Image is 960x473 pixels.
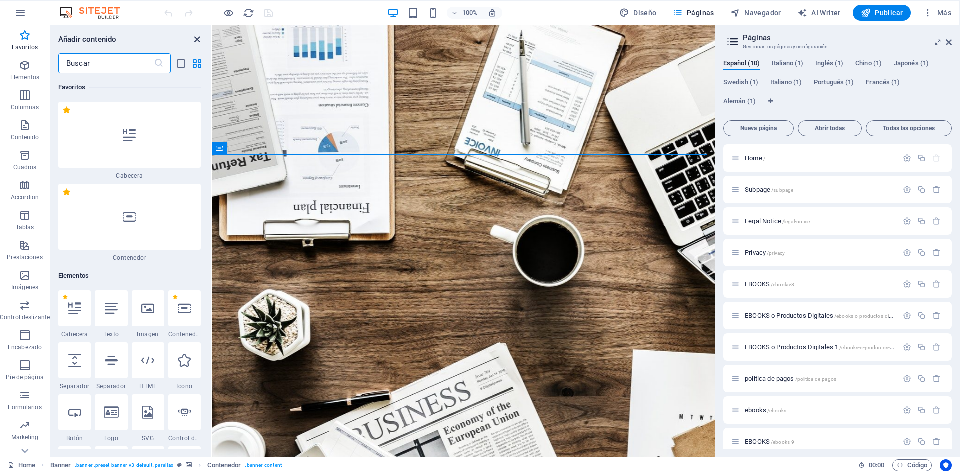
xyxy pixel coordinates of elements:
[917,343,926,351] div: Duplicar
[894,57,929,71] span: Japonés (1)
[95,434,127,442] span: Logo
[57,7,132,19] img: Editor Logo
[767,250,785,256] span: /privacy
[745,343,913,351] span: EBOOKS o Productos Digitales 1
[903,248,911,257] div: Configuración
[168,342,201,390] div: Icono
[11,283,38,291] p: Imágenes
[488,8,497,17] i: Al redimensionar, ajustar el nivel de zoom automáticamente para ajustarse al dispositivo elegido.
[728,125,789,131] span: Nueva página
[58,382,91,390] span: Separador
[745,312,903,319] span: EBOOKS o Productos Digitales
[917,311,926,320] div: Duplicar
[858,459,885,471] h6: Tiempo de la sesión
[815,57,843,71] span: Inglés (1)
[95,290,127,338] div: Texto
[834,313,903,319] span: /ebooks-o-productos-digitales
[168,394,201,442] div: Control deslizante de imágenes
[940,459,952,471] button: Usercentrics
[897,459,927,471] span: Código
[745,186,793,193] span: Haz clic para abrir la página
[917,437,926,446] div: Duplicar
[58,270,201,282] h6: Elementos
[62,106,71,114] span: Eliminar de favoritos
[619,8,657,18] span: Diseño
[923,8,951,18] span: Más
[11,433,39,441] p: Marketing
[95,394,127,442] div: Logo
[917,280,926,288] div: Duplicar
[8,459,35,471] a: Haz clic para cancelar la selección y doble clic para abrir páginas
[866,76,900,90] span: Francés (1)
[892,459,932,471] button: Código
[58,81,201,93] h6: Favoritos
[132,290,164,338] div: Imagen
[132,382,164,390] span: HTML
[462,7,478,19] h6: 100%
[742,186,898,193] div: Subpage/subpage
[58,290,91,338] div: Cabecera
[771,439,794,445] span: /ebooks-9
[903,406,911,414] div: Configuración
[615,5,661,21] button: Diseño
[903,311,911,320] div: Configuración
[95,330,127,338] span: Texto
[723,59,952,116] div: Pestañas de idiomas
[723,120,794,136] button: Nueva página
[243,7,254,19] i: Volver a cargar página
[175,57,187,69] button: list-view
[793,5,845,21] button: AI Writer
[62,188,71,196] span: Eliminar de favoritos
[172,294,178,300] span: Eliminar de favoritos
[903,343,911,351] div: Configuración
[11,103,39,111] p: Columnas
[58,330,91,338] span: Cabecera
[742,344,898,350] div: EBOOKS o Productos Digitales 1/ebooks-o-productos-digitales-1
[723,76,758,90] span: Swedish (1)
[932,343,941,351] div: Eliminar
[917,154,926,162] div: Duplicar
[50,459,71,471] span: Haz clic para seleccionar y doble clic para editar
[745,249,785,256] span: Haz clic para abrir la página
[917,374,926,383] div: Duplicar
[58,33,116,45] h6: Añadir contenido
[168,290,201,338] div: Contenedor
[932,406,941,414] div: Eliminar
[58,342,91,390] div: Separador
[132,394,164,442] div: SVG
[853,5,911,21] button: Publicar
[11,133,39,141] p: Contenido
[245,459,281,471] span: . banner-content
[62,294,68,300] span: Eliminar de favoritos
[743,33,952,42] h2: Páginas
[95,382,127,390] span: Separador
[742,312,898,319] div: EBOOKS o Productos Digitales/ebooks-o-productos-digitales
[798,120,862,136] button: Abrir todas
[177,462,182,468] i: Este elemento es un preajuste personalizable
[855,57,882,71] span: Chino (1)
[742,407,898,413] div: ebooks/ebooks
[903,374,911,383] div: Configuración
[10,73,39,81] p: Elementos
[795,376,837,382] span: /politica-de-pagos
[903,437,911,446] div: Configuración
[75,459,173,471] span: . banner .preset-banner-v3-default .parallax
[745,154,765,162] span: Haz clic para abrir la página
[932,311,941,320] div: Eliminar
[95,342,127,390] div: Separador
[903,154,911,162] div: Configuración
[132,342,164,390] div: HTML
[745,406,786,414] span: Haz clic para abrir la página
[58,172,201,180] span: Cabecera
[168,382,201,390] span: Icono
[866,120,952,136] button: Todas las opciones
[917,217,926,225] div: Duplicar
[207,459,241,471] span: Haz clic para seleccionar y doble clic para editar
[723,57,760,71] span: Español (10)
[726,5,785,21] button: Navegador
[168,434,201,442] span: Control deslizante de imágenes
[917,185,926,194] div: Duplicar
[16,223,34,231] p: Tablas
[839,345,913,350] span: /ebooks-o-productos-digitales-1
[58,102,201,180] div: Cabecera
